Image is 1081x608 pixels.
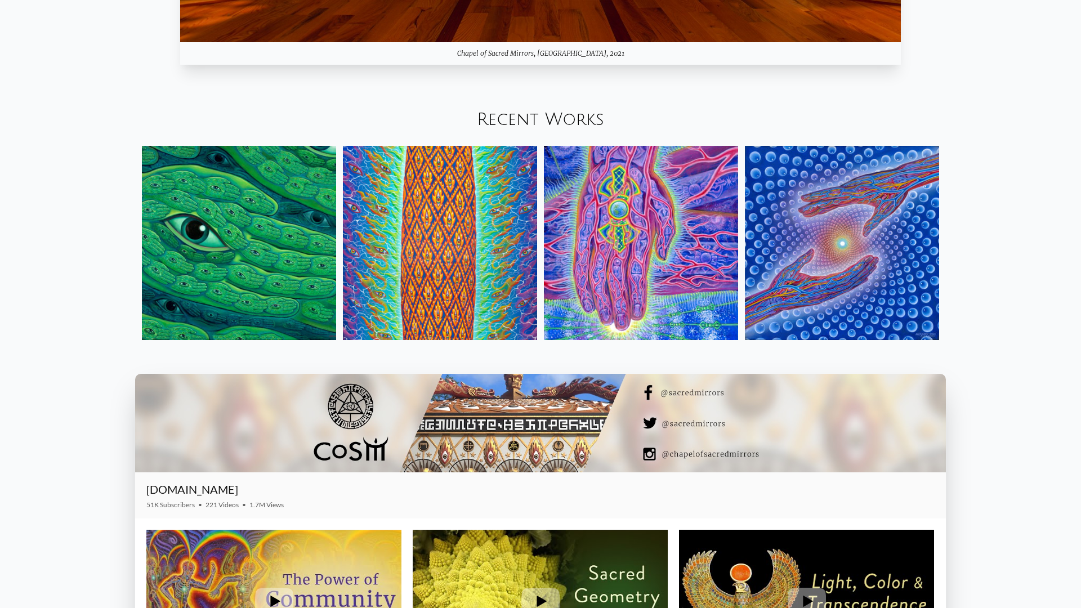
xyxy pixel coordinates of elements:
[146,500,195,509] span: 51K Subscribers
[180,42,901,65] div: Chapel of Sacred Mirrors, [GEOGRAPHIC_DATA], 2021
[146,482,238,496] a: [DOMAIN_NAME]
[249,500,284,509] span: 1.7M Views
[198,500,202,509] span: •
[206,500,239,509] span: 221 Videos
[242,500,246,509] span: •
[477,110,604,129] a: Recent Works
[866,487,935,500] iframe: Subscribe to CoSM.TV on YouTube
